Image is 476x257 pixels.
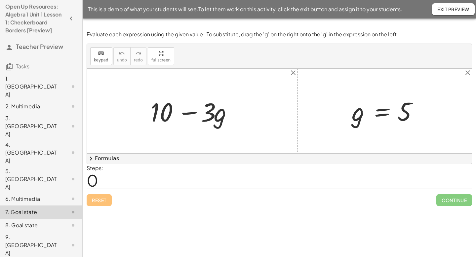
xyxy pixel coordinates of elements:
span: 0 [87,170,98,190]
div: 9. [GEOGRAPHIC_DATA] [5,233,59,257]
div: 8. Goal state [5,221,59,229]
i: Task not started. [69,83,77,91]
h4: Open Up Resources: Algebra 1 Unit 1 Lesson 1: Checkerboard Borders [Preview] [5,3,65,34]
div: 4. [GEOGRAPHIC_DATA] [5,141,59,165]
div: 3. [GEOGRAPHIC_DATA] [5,114,59,138]
div: 7. Goal state [5,208,59,216]
div: 1. [GEOGRAPHIC_DATA] [5,75,59,98]
i: Task not started. [69,208,77,216]
button: keyboardkeypad [90,47,112,65]
i: redo [135,50,141,57]
i: Task not started. [69,122,77,130]
div: 5. [GEOGRAPHIC_DATA] [5,167,59,191]
button: close [464,69,472,79]
span: keypad [94,58,108,62]
button: Exit Preview [432,3,475,15]
i: undo [119,50,125,57]
button: redoredo [130,47,146,65]
button: fullscreen [148,47,174,65]
label: Steps: [87,165,103,171]
span: fullscreen [151,58,171,62]
span: Exit Preview [437,6,469,12]
span: Teacher Preview [16,43,63,50]
i: Task not started. [69,241,77,249]
button: close [289,69,297,79]
i: close [289,69,297,77]
span: undo [117,58,127,62]
button: chevron_rightFormulas [87,153,472,164]
button: undoundo [113,47,131,65]
i: Task not started. [69,149,77,157]
i: close [464,69,472,77]
p: Evaluate each expression using the given value. To substitute, drag the 'g' on the right onto the... [87,31,472,38]
i: Task not started. [69,175,77,183]
i: Task not started. [69,102,77,110]
div: 2. Multimedia [5,102,59,110]
span: chevron_right [87,155,95,163]
div: 6. Multimedia [5,195,59,203]
span: This is a demo of what your students will see. To let them work on this activity, click the exit ... [88,5,402,13]
i: keyboard [98,50,104,57]
span: Tasks [16,63,29,70]
i: Task not started. [69,195,77,203]
i: Task not started. [69,221,77,229]
span: redo [134,58,143,62]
